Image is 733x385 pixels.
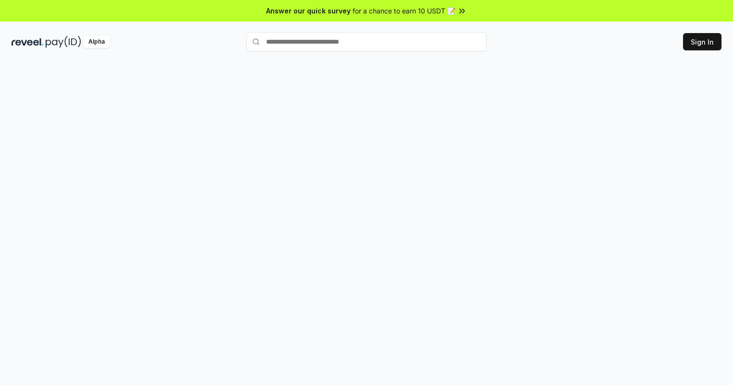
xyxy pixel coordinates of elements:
img: reveel_dark [12,36,44,48]
img: pay_id [46,36,81,48]
span: Answer our quick survey [266,6,351,16]
button: Sign In [683,33,721,50]
div: Alpha [83,36,110,48]
span: for a chance to earn 10 USDT 📝 [353,6,455,16]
